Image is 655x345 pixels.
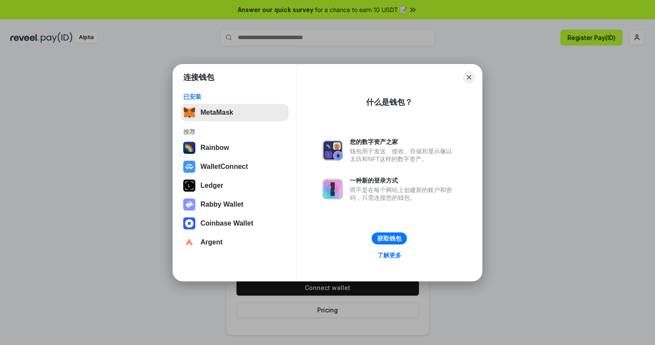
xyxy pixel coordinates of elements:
div: Ledger [200,182,223,189]
img: svg+xml,%3Csvg%20width%3D%22120%22%20height%3D%22120%22%20viewBox%3D%220%200%20120%20120%22%20fil... [183,142,195,154]
button: Rainbow [181,139,288,156]
div: 而不是在每个网站上创建新的账户和密码，只需连接您的钱包。 [350,186,456,202]
div: 一种新的登录方式 [350,177,456,184]
div: 推荐 [183,128,286,136]
div: Rainbow [200,144,229,152]
img: svg+xml,%3Csvg%20width%3D%2228%22%20height%3D%2228%22%20viewBox%3D%220%200%2028%2028%22%20fill%3D... [183,217,195,229]
div: Coinbase Wallet [200,220,253,227]
img: svg+xml,%3Csvg%20width%3D%2228%22%20height%3D%2228%22%20viewBox%3D%220%200%2028%2028%22%20fill%3D... [183,236,195,248]
div: 获取钱包 [377,235,401,242]
img: svg+xml,%3Csvg%20fill%3D%22none%22%20height%3D%2233%22%20viewBox%3D%220%200%2035%2033%22%20width%... [183,107,195,119]
button: Close [463,71,475,83]
div: Argent [200,238,223,246]
img: svg+xml,%3Csvg%20xmlns%3D%22http%3A%2F%2Fwww.w3.org%2F2000%2Fsvg%22%20fill%3D%22none%22%20viewBox... [322,179,343,199]
div: 钱包用于发送、接收、存储和显示像以太坊和NFT这样的数字资产。 [350,147,456,163]
div: MetaMask [200,109,233,116]
div: WalletConnect [200,163,248,171]
img: svg+xml,%3Csvg%20width%3D%2228%22%20height%3D%2228%22%20viewBox%3D%220%200%2028%2028%22%20fill%3D... [183,161,195,173]
button: Argent [181,234,288,251]
img: svg+xml,%3Csvg%20xmlns%3D%22http%3A%2F%2Fwww.w3.org%2F2000%2Fsvg%22%20fill%3D%22none%22%20viewBox... [183,198,195,211]
button: Rabby Wallet [181,196,288,213]
img: svg+xml,%3Csvg%20xmlns%3D%22http%3A%2F%2Fwww.w3.org%2F2000%2Fsvg%22%20fill%3D%22none%22%20viewBox... [322,140,343,161]
button: Coinbase Wallet [181,215,288,232]
div: 已安装 [183,93,286,101]
button: MetaMask [181,104,288,121]
div: 什么是钱包？ [366,97,412,107]
button: 获取钱包 [372,232,407,244]
button: Ledger [181,177,288,194]
h1: 连接钱包 [183,72,214,82]
img: svg+xml,%3Csvg%20xmlns%3D%22http%3A%2F%2Fwww.w3.org%2F2000%2Fsvg%22%20width%3D%2228%22%20height%3... [183,180,195,192]
a: 了解更多 [372,250,406,261]
button: WalletConnect [181,158,288,175]
div: 您的数字资产之家 [350,138,456,146]
div: Rabby Wallet [200,201,243,208]
div: 了解更多 [377,251,401,259]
